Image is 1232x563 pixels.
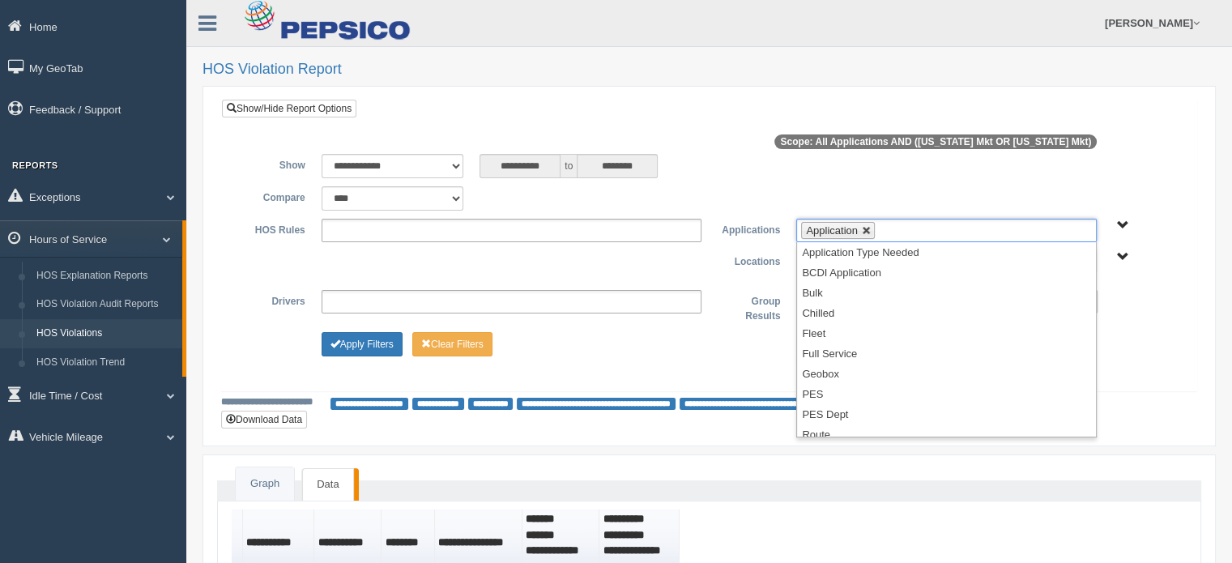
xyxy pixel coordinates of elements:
[797,262,1096,283] li: BCDI Application
[234,186,313,206] label: Compare
[29,290,182,319] a: HOS Violation Audit Reports
[797,323,1096,343] li: Fleet
[710,219,789,238] label: Applications
[797,343,1096,364] li: Full Service
[797,384,1096,404] li: PES
[222,100,356,117] a: Show/Hide Report Options
[710,290,789,323] label: Group Results
[302,468,353,501] a: Data
[561,154,577,178] span: to
[29,348,182,377] a: HOS Violation Trend
[774,134,1097,149] span: Scope: All Applications AND ([US_STATE] Mkt OR [US_STATE] Mkt)
[797,242,1096,262] li: Application Type Needed
[202,62,1216,78] h2: HOS Violation Report
[797,283,1096,303] li: Bulk
[234,290,313,309] label: Drivers
[797,364,1096,384] li: Geobox
[710,250,789,270] label: Locations
[806,224,858,237] span: Application
[29,319,182,348] a: HOS Violations
[412,332,492,356] button: Change Filter Options
[797,404,1096,424] li: PES Dept
[797,424,1096,445] li: Route
[221,411,307,429] button: Download Data
[797,303,1096,323] li: Chilled
[234,154,313,173] label: Show
[322,332,403,356] button: Change Filter Options
[234,219,313,238] label: HOS Rules
[29,262,182,291] a: HOS Explanation Reports
[236,467,294,501] a: Graph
